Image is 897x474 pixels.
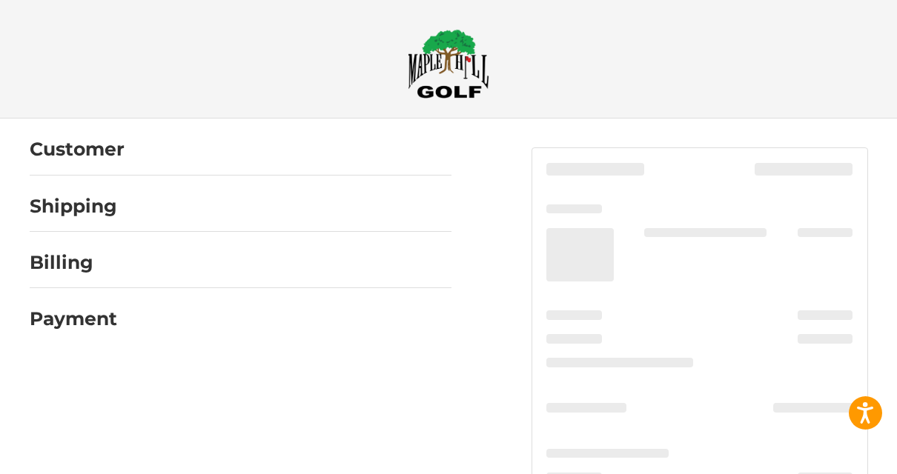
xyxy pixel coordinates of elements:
iframe: Gorgias live chat messenger [15,410,176,459]
img: Maple Hill Golf [408,29,489,99]
h2: Billing [30,251,116,274]
iframe: Google Customer Reviews [775,434,897,474]
h2: Shipping [30,195,117,218]
h2: Payment [30,307,117,330]
h2: Customer [30,138,125,161]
